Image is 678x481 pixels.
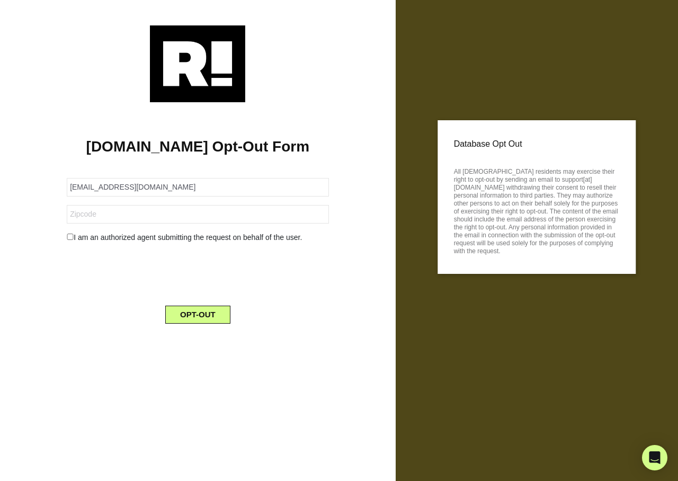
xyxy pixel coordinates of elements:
[59,232,336,243] div: I am an authorized agent submitting the request on behalf of the user.
[67,205,328,224] input: Zipcode
[454,136,620,152] p: Database Opt Out
[642,445,667,470] div: Open Intercom Messenger
[165,306,230,324] button: OPT-OUT
[67,178,328,197] input: Email Address
[117,252,278,293] iframe: reCAPTCHA
[16,138,380,156] h1: [DOMAIN_NAME] Opt-Out Form
[454,165,620,255] p: All [DEMOGRAPHIC_DATA] residents may exercise their right to opt-out by sending an email to suppo...
[150,25,245,102] img: Retention.com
